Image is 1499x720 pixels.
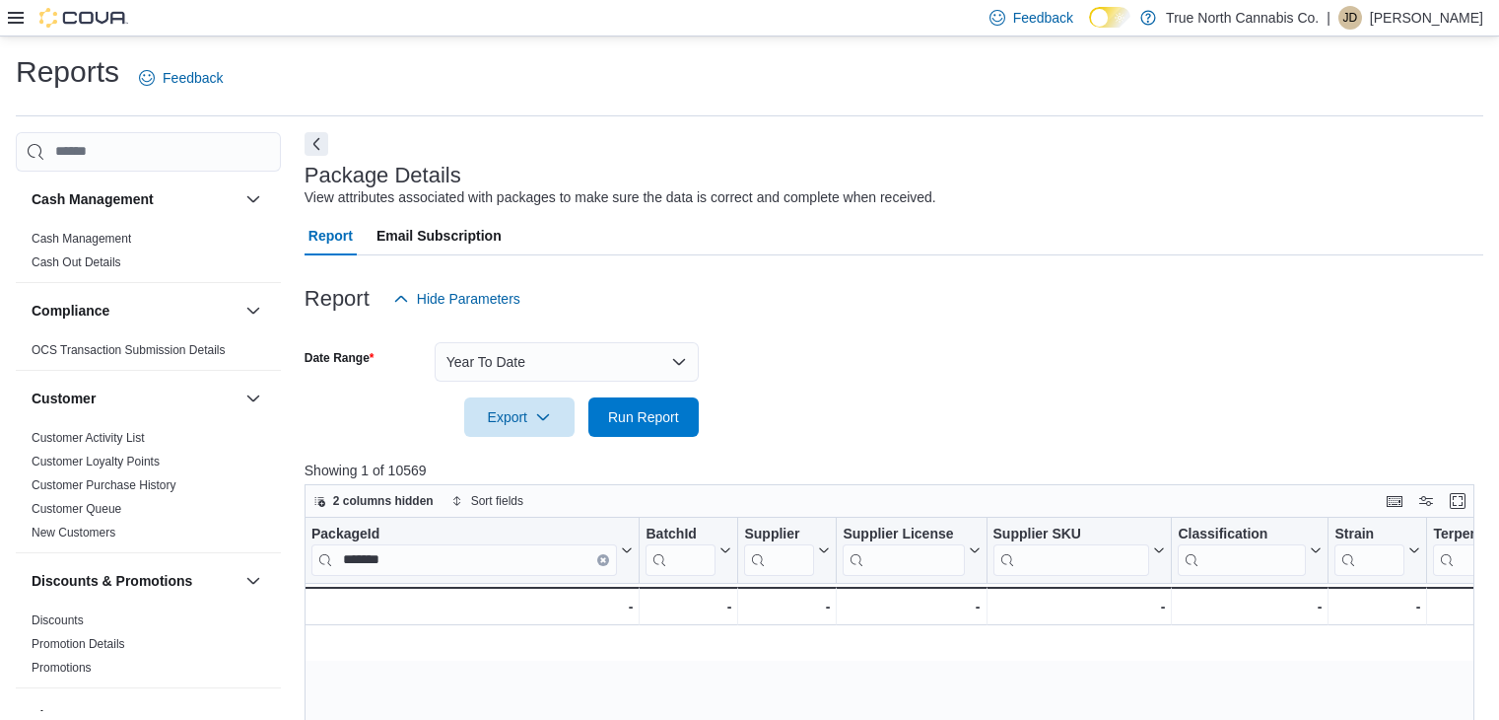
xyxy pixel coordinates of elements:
button: Cash Management [32,189,238,209]
div: Supplier [744,525,814,543]
span: Customer Loyalty Points [32,454,160,469]
button: Display options [1414,489,1438,513]
button: Supplier SKU [992,525,1165,575]
button: Compliance [32,301,238,321]
span: Report [308,216,353,255]
a: Customer Loyalty Points [32,455,160,468]
h3: Discounts & Promotions [32,571,192,591]
label: Date Range [305,350,375,366]
div: Discounts & Promotions [16,609,281,687]
span: Email Subscription [376,216,502,255]
span: New Customers [32,525,115,540]
button: Export [464,397,575,437]
button: Year To Date [435,342,699,382]
div: Customer [16,426,281,552]
a: Cash Out Details [32,255,121,269]
p: [PERSON_NAME] [1370,6,1483,30]
div: BatchId [646,525,715,575]
a: Promotions [32,661,92,675]
span: JD [1343,6,1358,30]
div: - [1334,595,1420,618]
button: Compliance [241,299,265,323]
a: Promotion Details [32,637,125,651]
div: - [1178,595,1322,618]
button: Run Report [588,397,699,437]
div: Strain [1334,525,1404,575]
button: Strain [1334,525,1420,575]
button: Next [305,132,328,156]
span: Customer Queue [32,501,121,517]
button: 2 columns hidden [306,489,442,513]
div: Classification [1178,525,1306,575]
p: True North Cannabis Co. [1166,6,1319,30]
div: View attributes associated with packages to make sure the data is correct and complete when recei... [305,187,936,208]
div: Jessica Devereux [1338,6,1362,30]
a: Discounts [32,613,84,627]
span: Discounts [32,612,84,628]
div: - [310,595,633,618]
span: Feedback [163,68,223,88]
button: Cash Management [241,187,265,211]
a: Customer Activity List [32,431,145,445]
div: Cash Management [16,227,281,282]
div: Supplier License [843,525,964,543]
button: Discounts & Promotions [32,571,238,591]
a: Customer Purchase History [32,478,176,492]
h3: Customer [32,389,96,408]
div: - [843,595,980,618]
h3: Report [305,287,370,311]
div: PackageId [311,525,617,543]
span: Dark Mode [1089,28,1090,29]
span: Sort fields [471,493,523,509]
span: Promotions [32,660,92,676]
button: Supplier License [843,525,980,575]
div: - [992,595,1165,618]
button: PackageIdClear input [311,525,633,575]
span: Promotion Details [32,636,125,652]
a: OCS Transaction Submission Details [32,343,226,357]
div: Supplier SKU [992,525,1149,543]
input: Dark Mode [1089,7,1130,28]
p: | [1327,6,1330,30]
button: Classification [1178,525,1322,575]
a: New Customers [32,526,115,540]
button: Keyboard shortcuts [1383,489,1406,513]
h3: Cash Management [32,189,154,209]
span: Hide Parameters [417,289,520,309]
div: Classification [1178,525,1306,543]
span: Customer Purchase History [32,477,176,493]
span: 2 columns hidden [333,493,434,509]
div: - [744,595,830,618]
div: Compliance [16,338,281,370]
span: Cash Management [32,231,131,247]
button: Supplier [744,525,830,575]
button: Customer [241,387,265,410]
button: Discounts & Promotions [241,569,265,593]
h3: Package Details [305,164,461,187]
span: Export [476,397,563,437]
h1: Reports [16,52,119,92]
span: OCS Transaction Submission Details [32,342,226,358]
div: Supplier [744,525,814,575]
span: Run Report [608,407,679,427]
div: - [646,595,731,618]
div: Supplier SKU [992,525,1149,575]
span: Feedback [1013,8,1073,28]
div: Strain [1334,525,1404,543]
button: BatchId [646,525,731,575]
button: Clear input [597,553,609,565]
button: Enter fullscreen [1446,489,1469,513]
span: Customer Activity List [32,430,145,446]
a: Feedback [131,58,231,98]
span: Cash Out Details [32,254,121,270]
a: Cash Management [32,232,131,246]
img: Cova [39,8,128,28]
button: Customer [32,389,238,408]
div: Supplier License [843,525,964,575]
button: Hide Parameters [385,279,528,319]
button: Sort fields [443,489,531,513]
h3: Compliance [32,301,109,321]
div: Package URL [311,525,617,575]
div: BatchId [646,525,715,543]
p: Showing 1 of 10569 [305,461,1486,480]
